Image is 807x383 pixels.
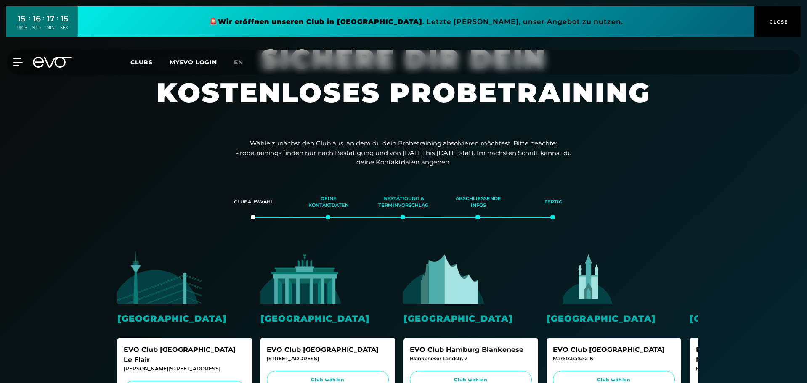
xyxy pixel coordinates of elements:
[170,58,217,66] a: MYEVO LOGIN
[46,25,55,31] div: MIN
[234,58,243,66] span: en
[267,345,389,355] div: EVO Club [GEOGRAPHIC_DATA]
[403,312,538,325] div: [GEOGRAPHIC_DATA]
[234,58,253,67] a: en
[235,139,572,167] p: Wähle zunächst den Club aus, an dem du dein Probetraining absolvieren möchtest. Bitte beachte: Pr...
[117,312,252,325] div: [GEOGRAPHIC_DATA]
[130,58,153,66] span: Clubs
[553,345,675,355] div: EVO Club [GEOGRAPHIC_DATA]
[547,312,681,325] div: [GEOGRAPHIC_DATA]
[547,251,631,304] img: evofitness
[124,365,246,372] div: [PERSON_NAME][STREET_ADDRESS]
[43,13,44,36] div: :
[227,191,281,214] div: Clubauswahl
[130,58,170,66] a: Clubs
[767,18,788,26] span: CLOSE
[260,312,395,325] div: [GEOGRAPHIC_DATA]
[553,355,675,362] div: Marktstraße 2-6
[754,6,801,37] button: CLOSE
[32,13,41,25] div: 16
[46,13,55,25] div: 17
[410,355,532,362] div: Blankeneser Landstr. 2
[60,25,68,31] div: SEK
[302,191,356,214] div: Deine Kontaktdaten
[117,251,202,304] img: evofitness
[151,42,656,126] h1: Sichere dir dein kostenloses Probetraining
[403,251,488,304] img: evofitness
[124,345,246,365] div: EVO Club [GEOGRAPHIC_DATA] Le Flair
[57,13,58,36] div: :
[260,251,345,304] img: evofitness
[29,13,30,36] div: :
[16,25,27,31] div: TAGE
[690,251,774,304] img: evofitness
[267,355,389,362] div: [STREET_ADDRESS]
[60,13,68,25] div: 15
[377,191,430,214] div: Bestätigung & Terminvorschlag
[451,191,505,214] div: Abschließende Infos
[526,191,580,214] div: Fertig
[410,345,532,355] div: EVO Club Hamburg Blankenese
[32,25,41,31] div: STD
[16,13,27,25] div: 15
